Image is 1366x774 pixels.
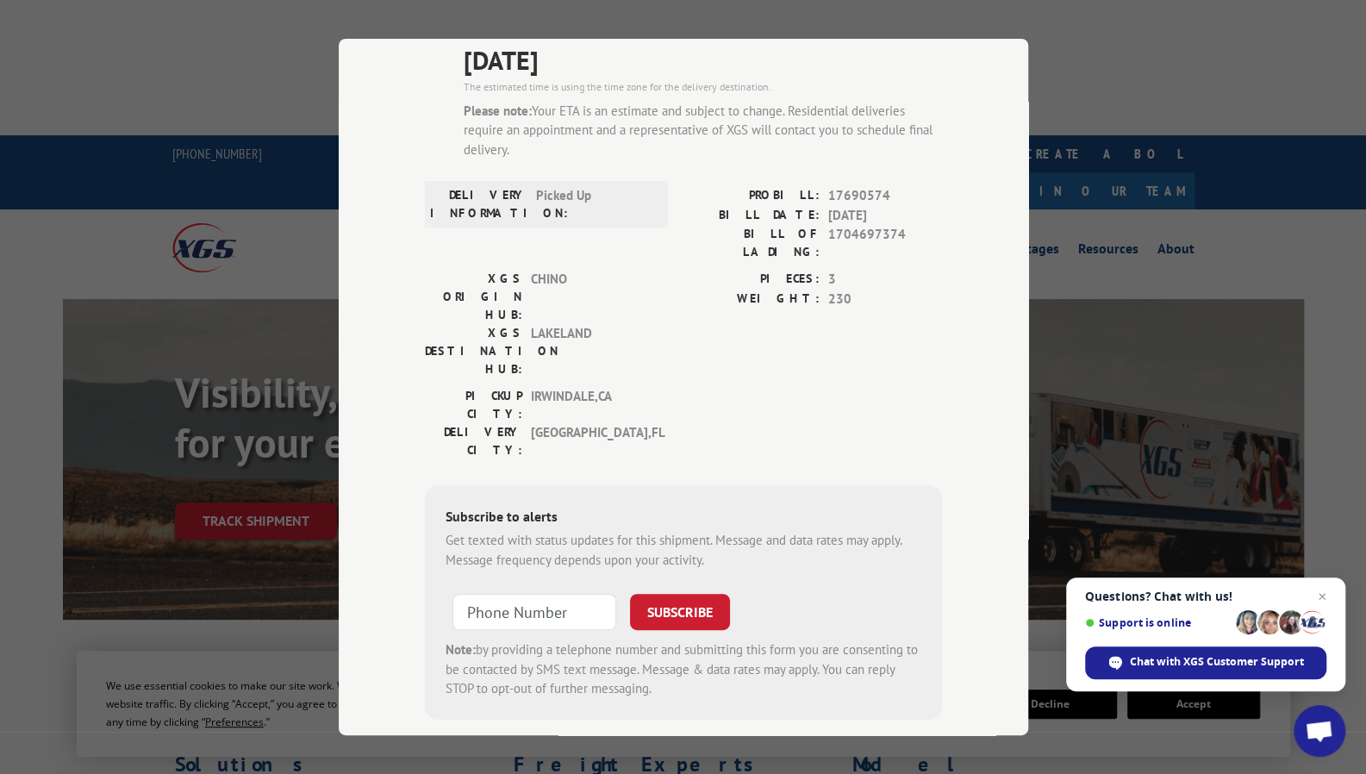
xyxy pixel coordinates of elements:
label: WEIGHT: [683,289,820,309]
span: Questions? Chat with us! [1085,590,1326,603]
span: Close chat [1312,586,1332,607]
span: 3 [828,270,942,290]
span: [DATE] [828,205,942,225]
div: by providing a telephone number and submitting this form you are consenting to be contacted by SM... [446,640,921,699]
span: 230 [828,289,942,309]
label: DELIVERY INFORMATION: [430,186,527,222]
div: Get texted with status updates for this shipment. Message and data rates may apply. Message frequ... [446,531,921,570]
strong: Note: [446,641,476,658]
span: 17690574 [828,186,942,206]
label: XGS ORIGIN HUB: [425,270,522,324]
span: LAKELAND [531,324,647,378]
span: [DATE] [464,40,942,78]
button: SUBSCRIBE [630,594,730,630]
div: The estimated time is using the time zone for the delivery destination. [464,78,942,94]
div: Your ETA is an estimate and subject to change. Residential deliveries require an appointment and ... [464,101,942,159]
div: Open chat [1294,705,1345,757]
label: BILL OF LADING: [683,225,820,261]
span: Picked Up [536,186,652,222]
span: IRWINDALE , CA [531,387,647,423]
span: 1704697374 [828,225,942,261]
label: PICKUP CITY: [425,387,522,423]
input: Phone Number [452,594,616,630]
span: CHINO [531,270,647,324]
span: [GEOGRAPHIC_DATA] , FL [531,423,647,459]
span: Chat with XGS Customer Support [1130,654,1304,670]
label: PROBILL: [683,186,820,206]
div: Chat with XGS Customer Support [1085,646,1326,679]
label: DELIVERY CITY: [425,423,522,459]
label: BILL DATE: [683,205,820,225]
strong: Please note: [464,102,532,118]
div: Subscribe to alerts [446,506,921,531]
label: XGS DESTINATION HUB: [425,324,522,378]
span: Support is online [1085,616,1230,629]
label: PIECES: [683,270,820,290]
